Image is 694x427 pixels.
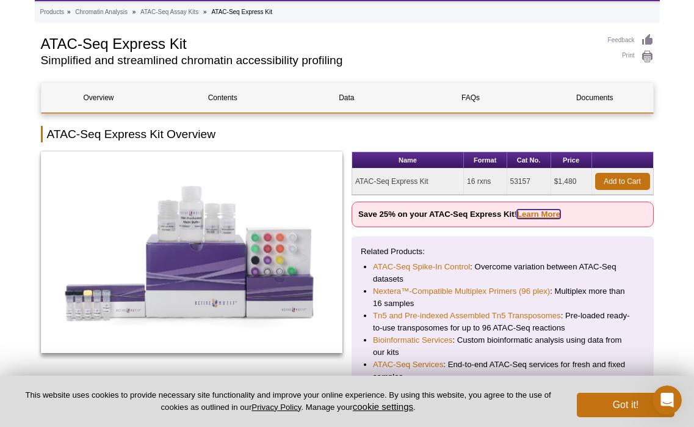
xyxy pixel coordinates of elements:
[507,169,551,195] td: 53157
[652,385,682,415] iframe: Intercom live chat
[165,83,280,112] a: Contents
[41,55,596,66] h2: Simplified and streamlined chromatin accessibility profiling
[353,401,413,412] button: cookie settings
[517,210,560,219] a: Learn More
[20,390,557,413] p: This website uses cookies to provide necessary site functionality and improve your online experie...
[373,285,550,297] a: Nextera™-Compatible Multiplex Primers (96 plex)
[413,83,528,112] a: FAQs
[551,169,592,195] td: $1,480
[373,310,561,322] a: Tn5 and Pre-indexed Assembled Tn5 Transposomes
[373,310,632,334] li: : Pre-loaded ready-to-use transposomes for up to 96 ATAC-Seq reactions
[67,9,71,15] li: »
[373,285,632,310] li: : Multiplex more than 16 samples
[373,359,443,371] a: ATAC-Seq Services
[41,151,343,353] img: ATAC-Seq Express Kit
[373,334,452,346] a: Bioinformatic Services
[75,7,128,18] a: Chromatin Analysis
[373,261,632,285] li: : Overcome variation between ATAC-Seq datasets
[361,246,645,258] p: Related Products:
[464,152,507,169] th: Format
[41,34,596,52] h1: ATAC-Seq Express Kit
[352,169,464,195] td: ATAC-Seq Express Kit
[140,7,198,18] a: ATAC-Seq Assay Kits
[373,261,470,273] a: ATAC-Seq Spike-In Control
[289,83,404,112] a: Data
[203,9,207,15] li: »
[373,334,632,359] li: : Custom bioinformatic analysis using data from our kits
[507,152,551,169] th: Cat No.
[352,152,464,169] th: Name
[608,34,654,47] a: Feedback
[551,152,592,169] th: Price
[577,393,674,417] button: Got it!
[358,210,560,219] strong: Save 25% on your ATAC-Seq Express Kit!
[211,9,272,15] li: ATAC-Seq Express Kit
[41,126,654,142] h2: ATAC-Seq Express Kit Overview
[608,50,654,64] a: Print
[42,83,156,112] a: Overview
[251,403,301,412] a: Privacy Policy
[595,173,650,190] a: Add to Cart
[40,7,64,18] a: Products
[537,83,652,112] a: Documents
[132,9,136,15] li: »
[373,359,632,383] li: : End-to-end ATAC-Seq services for fresh and fixed samples
[464,169,507,195] td: 16 rxns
